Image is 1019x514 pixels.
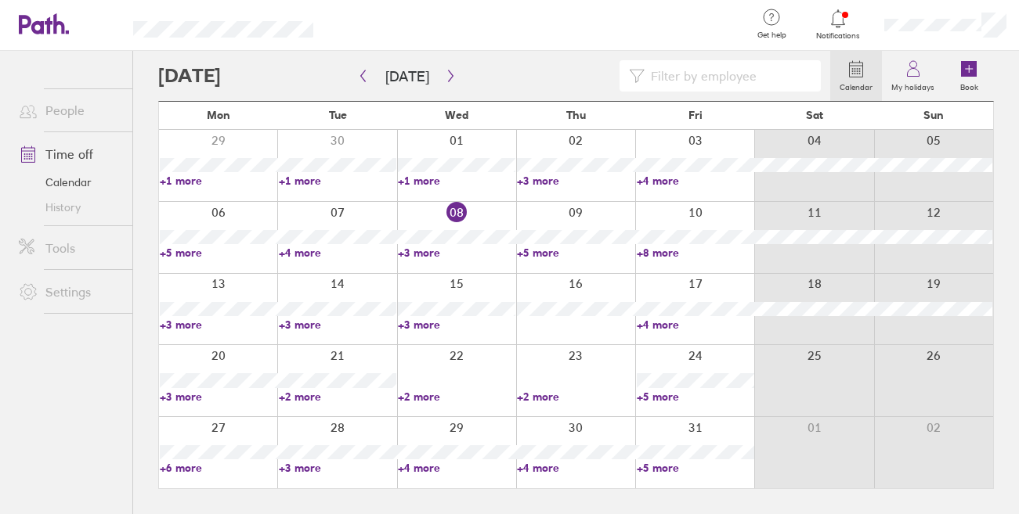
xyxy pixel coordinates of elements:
span: Sat [806,109,823,121]
a: +4 more [637,174,754,188]
a: Notifications [813,8,864,41]
a: +3 more [160,390,277,404]
a: Calendar [6,170,132,195]
a: +3 more [279,318,396,332]
a: Book [944,51,994,101]
a: Calendar [830,51,882,101]
a: +2 more [398,390,515,404]
a: +5 more [160,246,277,260]
a: +3 more [517,174,634,188]
span: Mon [207,109,230,121]
button: [DATE] [373,63,442,89]
label: My holidays [882,78,944,92]
span: Get help [746,31,797,40]
a: Tools [6,232,132,264]
a: +3 more [398,318,515,332]
span: Sun [923,109,944,121]
a: My holidays [882,51,944,101]
span: Tue [329,109,347,121]
a: +2 more [517,390,634,404]
a: +1 more [160,174,277,188]
span: Notifications [813,31,864,41]
a: +5 more [637,390,754,404]
span: Fri [688,109,703,121]
a: +5 more [637,461,754,475]
span: Thu [566,109,586,121]
a: +3 more [279,461,396,475]
a: History [6,195,132,220]
label: Book [951,78,988,92]
a: +1 more [279,174,396,188]
a: +6 more [160,461,277,475]
a: +1 more [398,174,515,188]
a: +3 more [398,246,515,260]
a: +3 more [160,318,277,332]
a: Settings [6,276,132,307]
a: +4 more [517,461,634,475]
a: Time off [6,138,132,170]
span: Wed [445,109,468,121]
a: +4 more [398,461,515,475]
input: Filter by employee [645,61,811,91]
a: +5 more [517,246,634,260]
a: +2 more [279,390,396,404]
a: +8 more [637,246,754,260]
a: +4 more [637,318,754,332]
a: +4 more [279,246,396,260]
a: People [6,95,132,126]
label: Calendar [830,78,882,92]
